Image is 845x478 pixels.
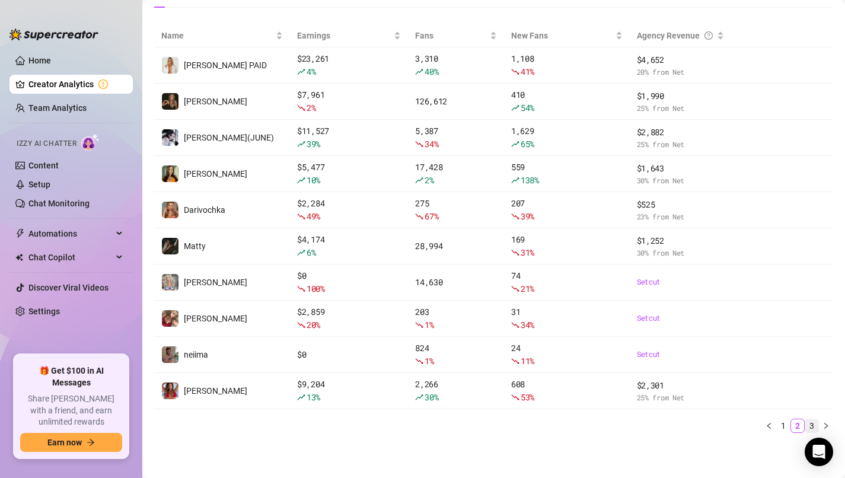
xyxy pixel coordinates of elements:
[20,365,122,388] span: 🎁 Get $100 in AI Messages
[161,29,273,42] span: Name
[425,391,438,403] span: 30 %
[307,319,320,330] span: 20 %
[28,307,60,316] a: Settings
[637,211,725,222] span: 23 % from Net
[184,205,225,215] span: Darivochka
[637,90,725,103] span: $ 1,990
[521,66,534,77] span: 41 %
[162,202,178,218] img: Darivochka
[511,29,613,42] span: New Fans
[511,176,519,184] span: rise
[415,357,423,365] span: fall
[415,176,423,184] span: rise
[28,56,51,65] a: Home
[15,253,23,262] img: Chat Copilot
[637,313,725,324] a: Set cut
[511,88,623,114] div: 410
[184,60,267,70] span: [PERSON_NAME] PAID
[511,104,519,112] span: rise
[511,357,519,365] span: fall
[511,248,519,257] span: fall
[297,125,401,151] div: $ 11,527
[415,276,497,289] div: 14,630
[511,125,623,151] div: 1,629
[297,161,401,187] div: $ 5,477
[425,174,433,186] span: 2 %
[637,139,725,150] span: 25 % from Net
[637,66,725,78] span: 20 % from Net
[521,355,534,367] span: 11 %
[805,419,819,433] li: 3
[20,433,122,452] button: Earn nowarrow-right
[521,319,534,330] span: 34 %
[415,95,497,108] div: 126,612
[521,102,534,113] span: 54 %
[511,393,519,401] span: fall
[28,248,113,267] span: Chat Copilot
[154,24,290,47] th: Name
[637,379,725,392] span: $ 2,301
[184,350,208,359] span: neiima
[511,233,623,259] div: 169
[297,348,401,361] div: $ 0
[184,278,247,287] span: [PERSON_NAME]
[162,274,178,291] img: Elsa
[415,342,497,368] div: 824
[162,346,178,363] img: neiima
[415,140,423,148] span: fall
[15,229,25,238] span: thunderbolt
[415,197,497,223] div: 275
[521,174,539,186] span: 138 %
[415,52,497,78] div: 3,310
[766,422,773,429] span: left
[425,66,438,77] span: 40 %
[637,29,715,42] div: Agency Revenue
[805,438,833,466] div: Open Intercom Messenger
[762,419,776,433] button: left
[184,169,247,179] span: [PERSON_NAME]
[297,52,401,78] div: $ 23,261
[415,212,423,221] span: fall
[521,391,534,403] span: 53 %
[184,97,247,106] span: [PERSON_NAME]
[162,93,178,110] img: KATIE
[425,138,438,149] span: 34 %
[822,422,830,429] span: right
[162,238,178,254] img: Matty
[425,211,438,222] span: 67 %
[297,321,305,329] span: fall
[511,285,519,293] span: fall
[511,68,519,76] span: fall
[297,197,401,223] div: $ 2,284
[511,52,623,78] div: 1,108
[521,247,534,258] span: 31 %
[297,269,401,295] div: $ 0
[297,305,401,332] div: $ 2,859
[28,180,50,189] a: Setup
[28,161,59,170] a: Content
[28,283,109,292] a: Discover Viral Videos
[415,29,487,42] span: Fans
[415,305,497,332] div: 203
[637,234,725,247] span: $ 1,252
[408,24,504,47] th: Fans
[297,378,401,404] div: $ 9,204
[762,419,776,433] li: Previous Page
[162,165,178,182] img: Natalya
[162,57,178,74] img: Mikayla PAID
[521,283,534,294] span: 21 %
[776,419,790,433] li: 1
[28,103,87,113] a: Team Analytics
[511,140,519,148] span: rise
[307,391,320,403] span: 13 %
[162,310,178,327] img: Rachel
[184,241,206,251] span: Matty
[415,161,497,187] div: 17,428
[307,283,325,294] span: 100 %
[425,319,433,330] span: 1 %
[790,419,805,433] li: 2
[511,197,623,223] div: 207
[777,419,790,432] a: 1
[297,140,305,148] span: rise
[162,383,178,399] img: Molly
